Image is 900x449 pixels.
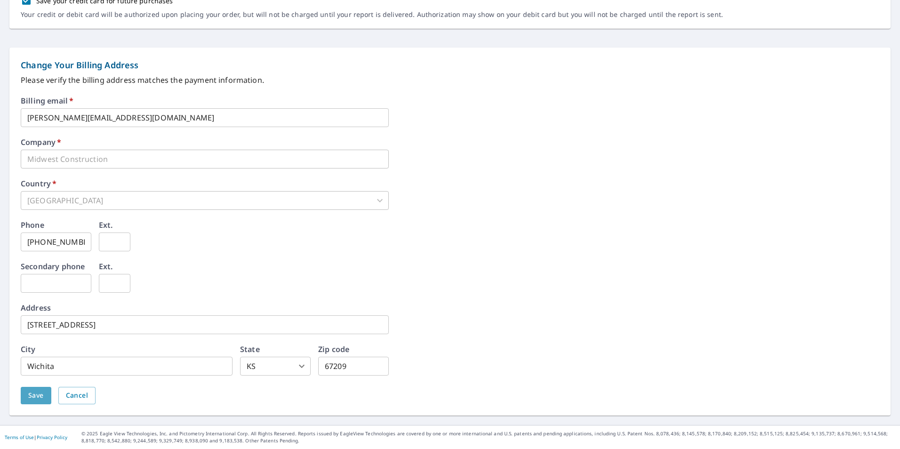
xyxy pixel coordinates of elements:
button: Cancel [58,387,96,404]
a: Privacy Policy [37,434,67,441]
label: Zip code [318,345,349,353]
label: Secondary phone [21,263,85,270]
label: Company [21,138,61,146]
div: [GEOGRAPHIC_DATA] [21,191,389,210]
label: Address [21,304,51,312]
label: Ext. [99,221,113,229]
label: Billing email [21,97,73,104]
button: Save [21,387,51,404]
div: KS [240,357,311,376]
p: Your credit or debit card will be authorized upon placing your order, but will not be charged unt... [21,10,723,19]
label: City [21,345,36,353]
p: Please verify the billing address matches the payment information. [21,74,879,86]
p: © 2025 Eagle View Technologies, Inc. and Pictometry International Corp. All Rights Reserved. Repo... [81,430,895,444]
a: Terms of Use [5,434,34,441]
span: Save [28,390,44,401]
p: Change Your Billing Address [21,59,879,72]
label: Phone [21,221,44,229]
label: Ext. [99,263,113,270]
label: Country [21,180,56,187]
label: State [240,345,260,353]
p: | [5,434,67,440]
span: Cancel [66,390,88,401]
